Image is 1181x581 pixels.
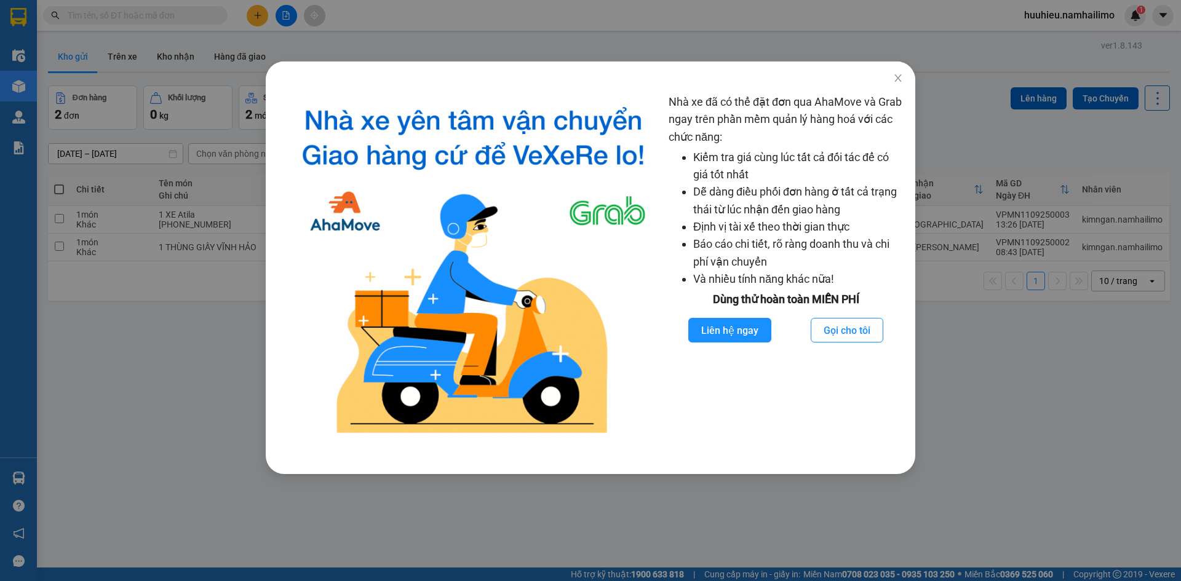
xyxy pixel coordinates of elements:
[824,323,870,338] span: Gọi cho tôi
[881,61,915,96] button: Close
[693,235,903,271] li: Báo cáo chi tiết, rõ ràng doanh thu và chi phí vận chuyển
[693,149,903,184] li: Kiểm tra giá cùng lúc tất cả đối tác để có giá tốt nhất
[893,73,903,83] span: close
[811,318,883,342] button: Gọi cho tôi
[693,271,903,288] li: Và nhiều tính năng khác nữa!
[669,93,903,443] div: Nhà xe đã có thể đặt đơn qua AhaMove và Grab ngay trên phần mềm quản lý hàng hoá với các chức năng:
[288,93,659,443] img: logo
[701,323,758,338] span: Liên hệ ngay
[688,318,771,342] button: Liên hệ ngay
[693,218,903,235] li: Định vị tài xế theo thời gian thực
[693,183,903,218] li: Dễ dàng điều phối đơn hàng ở tất cả trạng thái từ lúc nhận đến giao hàng
[669,291,903,308] div: Dùng thử hoàn toàn MIỄN PHÍ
